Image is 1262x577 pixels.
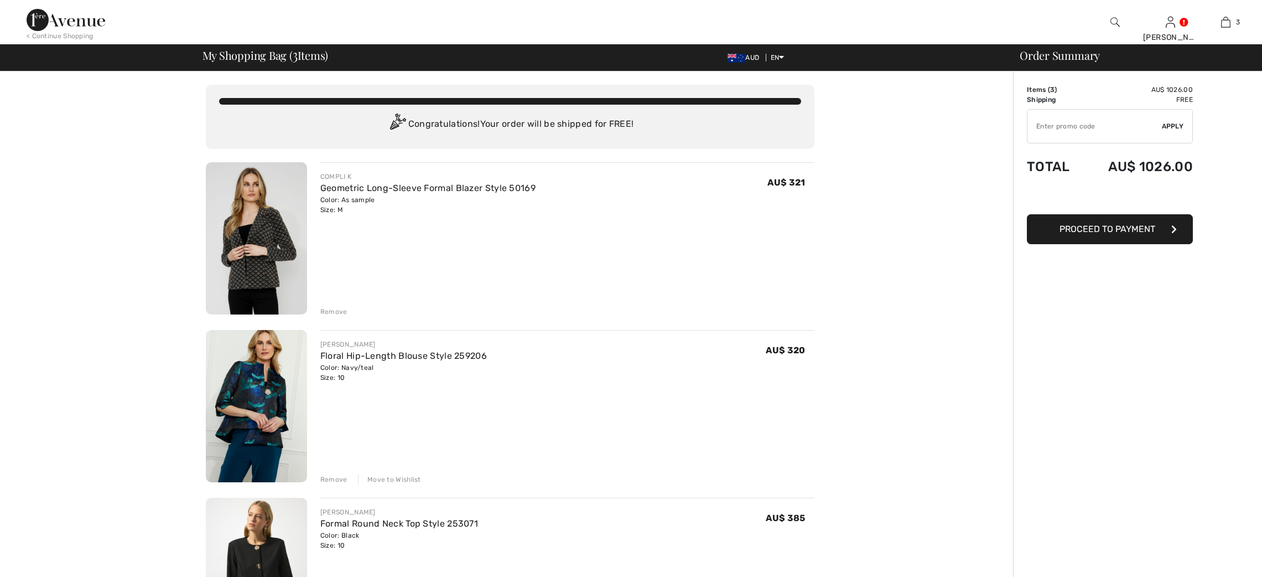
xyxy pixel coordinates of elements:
[219,114,801,136] div: Congratulations! Your order will be shipped for FREE!
[320,195,536,215] div: Color: As sample Size: M
[1083,148,1193,186] td: AU$ 1026.00
[320,351,487,361] a: Floral Hip-Length Blouse Style 259206
[1162,121,1184,131] span: Apply
[320,518,478,529] a: Formal Round Neck Top Style 253071
[320,307,347,317] div: Remove
[320,183,536,193] a: Geometric Long-Sleeve Formal Blazer Style 50169
[1006,50,1255,61] div: Order Summary
[766,513,805,523] span: AU$ 385
[206,330,307,482] img: Floral Hip-Length Blouse Style 259206
[1143,32,1197,43] div: [PERSON_NAME]
[1166,17,1175,27] a: Sign In
[27,31,94,41] div: < Continue Shopping
[1083,95,1193,105] td: Free
[206,162,307,315] img: Geometric Long-Sleeve Formal Blazer Style 50169
[1166,16,1175,29] img: My Info
[728,54,764,61] span: AUD
[320,363,487,383] div: Color: Navy/teal Size: 10
[728,54,745,63] img: Australian Dollar
[1221,16,1230,29] img: My Bag
[293,47,298,61] span: 3
[1027,214,1193,244] button: Proceed to Payment
[1027,148,1083,186] td: Total
[1027,95,1083,105] td: Shipping
[320,172,536,182] div: COMPLI K
[767,177,805,188] span: AU$ 321
[1027,110,1162,143] input: Promo code
[320,475,347,485] div: Remove
[358,475,421,485] div: Move to Wishlist
[1236,17,1240,27] span: 3
[1083,85,1193,95] td: AU$ 1026.00
[766,345,805,356] span: AU$ 320
[1027,186,1193,210] iframe: PayPal
[320,339,487,349] div: [PERSON_NAME]
[1110,16,1120,29] img: search the website
[27,9,105,31] img: 1ère Avenue
[771,54,785,61] span: EN
[386,114,408,136] img: Congratulation2.svg
[1027,85,1083,95] td: Items ( )
[202,50,329,61] span: My Shopping Bag ( Items)
[320,507,478,517] div: [PERSON_NAME]
[1198,16,1253,29] a: 3
[1050,86,1055,94] span: 3
[320,530,478,550] div: Color: Black Size: 10
[1060,224,1155,234] span: Proceed to Payment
